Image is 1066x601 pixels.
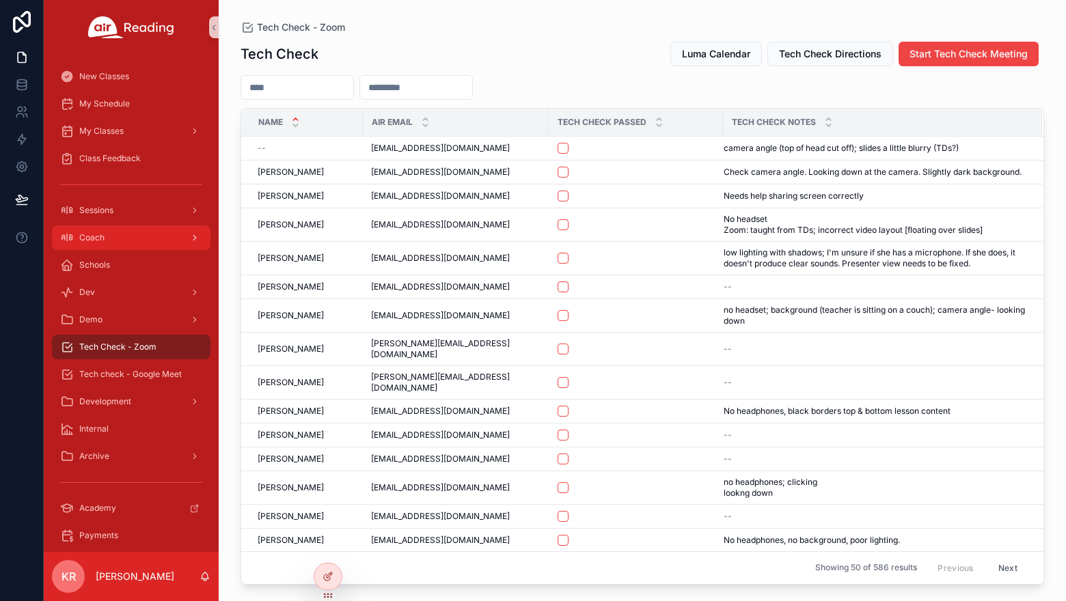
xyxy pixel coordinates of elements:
[258,511,324,522] span: [PERSON_NAME]
[724,247,1026,269] a: low lighting with shadows; I'm unsure if she has a microphone. If she does, it doesn't produce cl...
[724,430,1026,441] a: --
[371,338,541,360] a: [PERSON_NAME][EMAIL_ADDRESS][DOMAIN_NAME]
[371,482,541,493] a: [EMAIL_ADDRESS][DOMAIN_NAME]
[724,167,1022,178] span: Check camera angle. Looking down at the camera. Slightly dark background.
[724,430,732,441] span: --
[52,198,210,223] a: Sessions
[371,219,541,230] a: [EMAIL_ADDRESS][DOMAIN_NAME]
[258,453,324,464] span: [PERSON_NAME]
[371,281,510,292] span: [EMAIL_ADDRESS][DOMAIN_NAME]
[79,503,116,514] span: Academy
[724,344,1026,354] a: --
[52,496,210,520] a: Academy
[52,523,210,548] a: Payments
[79,423,109,434] span: Internal
[258,344,355,354] a: [PERSON_NAME]
[724,143,1026,154] a: camera angle (top of head cut off); slides a little blurry (TDs?)
[258,482,324,493] span: [PERSON_NAME]
[79,126,124,137] span: My Classes
[724,281,1026,292] a: --
[371,143,541,154] a: [EMAIL_ADDRESS][DOMAIN_NAME]
[724,511,1026,522] a: --
[371,281,541,292] a: [EMAIL_ADDRESS][DOMAIN_NAME]
[79,314,102,325] span: Demo
[52,119,210,143] a: My Classes
[371,310,510,321] span: [EMAIL_ADDRESS][DOMAIN_NAME]
[96,570,174,583] p: [PERSON_NAME]
[257,20,345,34] span: Tech Check - Zoom
[724,535,900,546] span: No headphones, no background, poor lighting.
[258,191,355,201] a: [PERSON_NAME]
[44,55,219,552] div: scrollable content
[258,253,324,264] span: [PERSON_NAME]
[371,219,510,230] span: [EMAIL_ADDRESS][DOMAIN_NAME]
[79,232,105,243] span: Coach
[371,406,541,417] a: [EMAIL_ADDRESS][DOMAIN_NAME]
[258,310,355,321] a: [PERSON_NAME]
[724,344,732,354] span: --
[52,92,210,116] a: My Schedule
[258,219,324,230] span: [PERSON_NAME]
[371,253,510,264] span: [EMAIL_ADDRESS][DOMAIN_NAME]
[79,369,182,380] span: Tech check - Google Meet
[258,281,324,292] span: [PERSON_NAME]
[52,146,210,171] a: Class Feedback
[732,117,816,128] span: Tech Check Notes
[989,557,1027,578] button: Next
[61,568,76,585] span: KR
[371,482,510,493] span: [EMAIL_ADDRESS][DOMAIN_NAME]
[88,16,174,38] img: App logo
[670,42,762,66] button: Luma Calendar
[241,20,345,34] a: Tech Check - Zoom
[258,167,355,178] a: [PERSON_NAME]
[558,117,646,128] span: Tech Check Passed
[258,377,324,388] span: [PERSON_NAME]
[899,42,1039,66] button: Start Tech Check Meeting
[724,453,1026,464] a: --
[724,281,732,292] span: --
[371,511,541,522] a: [EMAIL_ADDRESS][DOMAIN_NAME]
[258,344,324,354] span: [PERSON_NAME]
[258,430,324,441] span: [PERSON_NAME]
[79,341,156,352] span: Tech Check - Zoom
[258,253,355,264] a: [PERSON_NAME]
[724,214,1026,236] span: No headset Zoom: taught from TDs; incorrect video layout [floating over slides]
[371,535,541,546] a: [EMAIL_ADDRESS][DOMAIN_NAME]
[371,310,541,321] a: [EMAIL_ADDRESS][DOMAIN_NAME]
[724,511,732,522] span: --
[724,477,869,499] span: no headphones; clicking lookng down
[52,389,210,414] a: Development
[371,430,510,441] span: [EMAIL_ADDRESS][DOMAIN_NAME]
[52,335,210,359] a: Tech Check - Zoom
[724,406,1026,417] a: No headphones, black borders top & bottom lesson content
[371,253,541,264] a: [EMAIL_ADDRESS][DOMAIN_NAME]
[371,430,541,441] a: [EMAIL_ADDRESS][DOMAIN_NAME]
[371,372,541,393] a: [PERSON_NAME][EMAIL_ADDRESS][DOMAIN_NAME]
[52,444,210,469] a: Archive
[258,482,355,493] a: [PERSON_NAME]
[372,117,413,128] span: Air Email
[371,453,541,464] a: [EMAIL_ADDRESS][DOMAIN_NAME]
[724,377,1026,388] a: --
[724,191,864,201] span: Needs help sharing screen correctly
[52,280,210,305] a: Dev
[258,453,355,464] a: [PERSON_NAME]
[79,451,109,462] span: Archive
[258,511,355,522] a: [PERSON_NAME]
[52,225,210,250] a: Coach
[258,219,355,230] a: [PERSON_NAME]
[724,377,732,388] span: --
[258,117,283,128] span: Name
[258,377,355,388] a: [PERSON_NAME]
[52,253,210,277] a: Schools
[815,563,917,574] span: Showing 50 of 586 results
[371,143,510,154] span: [EMAIL_ADDRESS][DOMAIN_NAME]
[79,287,95,298] span: Dev
[79,98,130,109] span: My Schedule
[371,191,541,201] a: [EMAIL_ADDRESS][DOMAIN_NAME]
[767,42,893,66] button: Tech Check Directions
[52,307,210,332] a: Demo
[371,167,541,178] a: [EMAIL_ADDRESS][DOMAIN_NAME]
